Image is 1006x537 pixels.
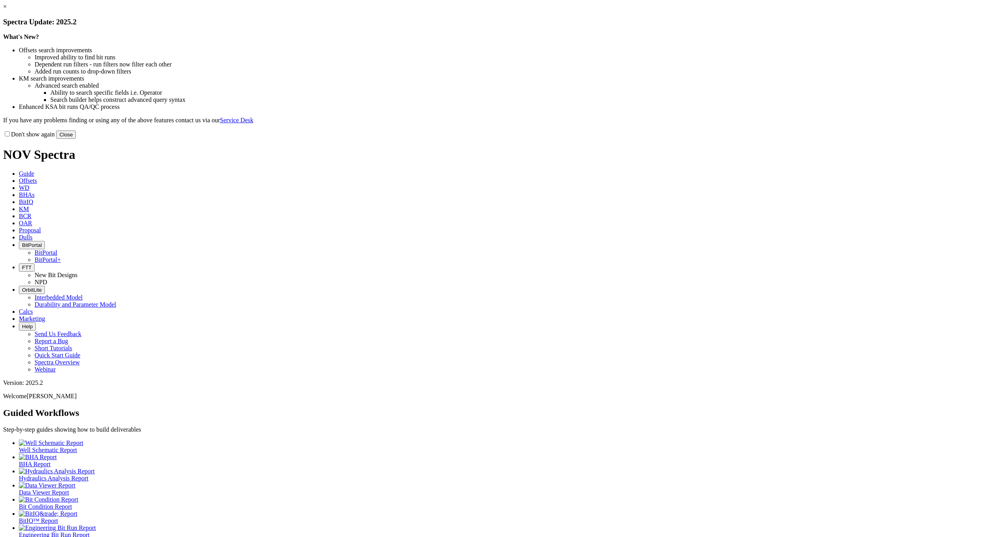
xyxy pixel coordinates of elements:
img: BHA Report [19,454,57,461]
li: KM search improvements [19,75,1003,82]
a: Webinar [35,366,56,373]
img: BitIQ&trade; Report [19,510,77,517]
span: Well Schematic Report [19,447,77,453]
h3: Spectra Update: 2025.2 [3,18,1003,26]
div: Version: 2025.2 [3,379,1003,386]
span: OAR [19,220,32,226]
a: NPD [35,279,47,285]
img: Well Schematic Report [19,440,83,447]
li: Added run counts to drop-down filters [35,68,1003,75]
li: Dependent run filters - run filters now filter each other [35,61,1003,68]
a: Short Tutorials [35,345,72,351]
span: BitIQ [19,199,33,205]
span: Data Viewer Report [19,489,69,496]
strong: What's New? [3,33,39,40]
a: × [3,3,7,10]
a: New Bit Designs [35,272,77,278]
span: Offsets [19,177,37,184]
span: [PERSON_NAME] [27,393,77,399]
span: BitPortal [22,242,42,248]
span: Dulls [19,234,33,241]
img: Hydraulics Analysis Report [19,468,95,475]
a: Quick Start Guide [35,352,80,359]
span: WD [19,184,29,191]
span: KM [19,206,29,212]
li: Search builder helps construct advanced query syntax [50,96,1003,103]
li: Ability to search specific fields i.e. Operator [50,89,1003,96]
p: Step-by-step guides showing how to build deliverables [3,426,1003,433]
span: Guide [19,170,34,177]
li: Enhanced KSA bit runs QA/QC process [19,103,1003,110]
a: BitPortal [35,249,57,256]
span: BHAs [19,191,35,198]
a: Report a Bug [35,338,68,344]
a: Interbedded Model [35,294,83,301]
img: Data Viewer Report [19,482,75,489]
a: BitPortal+ [35,256,61,263]
li: Improved ability to find bit runs [35,54,1003,61]
p: If you have any problems finding or using any of the above features contact us via our [3,117,1003,124]
span: BHA Report [19,461,50,467]
span: OrbitLite [22,287,42,293]
span: Proposal [19,227,41,234]
span: Marketing [19,315,45,322]
label: Don't show again [3,131,55,138]
span: Bit Condition Report [19,503,72,510]
span: Calcs [19,308,33,315]
h1: NOV Spectra [3,147,1003,162]
span: Hydraulics Analysis Report [19,475,88,482]
li: Offsets search improvements [19,47,1003,54]
p: Welcome [3,393,1003,400]
a: Service Desk [220,117,253,123]
span: BitIQ™ Report [19,517,58,524]
img: Engineering Bit Run Report [19,524,96,531]
input: Don't show again [5,131,10,136]
img: Bit Condition Report [19,496,78,503]
li: Advanced search enabled [35,82,1003,89]
span: BCR [19,213,31,219]
span: Help [22,324,33,329]
span: FTT [22,265,31,270]
a: Durability and Parameter Model [35,301,116,308]
h2: Guided Workflows [3,408,1003,418]
a: Send Us Feedback [35,331,81,337]
button: Close [56,131,76,139]
a: Spectra Overview [35,359,80,366]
